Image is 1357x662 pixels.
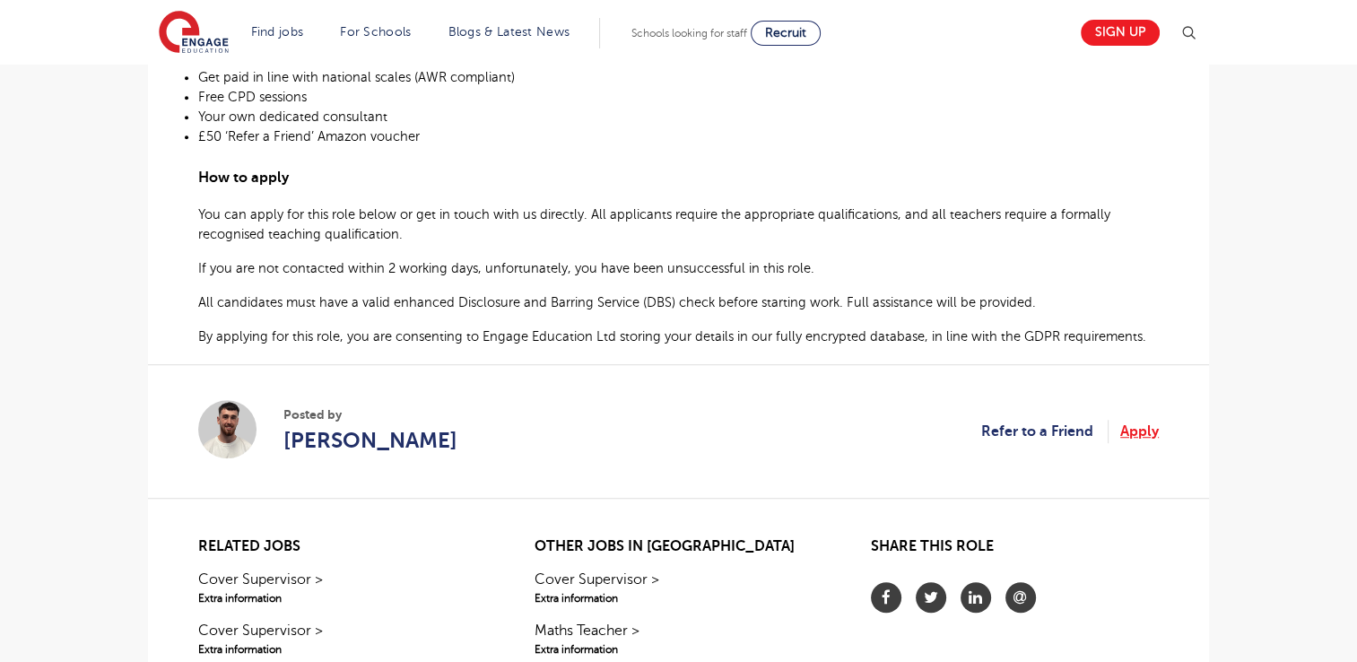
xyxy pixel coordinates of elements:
a: Find jobs [251,25,304,39]
span: Extra information [198,641,486,658]
span: All candidates must have a valid enhanced Disclosure and Barring Service (DBS) check before start... [198,295,1036,309]
span: How to apply [198,170,289,186]
span: Get paid in line with national scales (AWR compliant) [198,70,515,84]
span: By applying for this role, you are consenting to Engage Education Ltd storing your details in our... [198,329,1146,344]
a: Cover Supervisor >Extra information [198,569,486,606]
span: Extra information [535,641,822,658]
span: Free CPD sessions [198,90,307,104]
a: Blogs & Latest News [448,25,570,39]
a: Recruit [751,21,821,46]
a: Refer to a Friend [981,420,1109,443]
span: Extra information [535,590,822,606]
span: You can apply for this role below or get in touch with us directly. All applicants require the ap... [198,207,1110,241]
span: Schools looking for staff [631,27,747,39]
span: Your own dedicated consultant [198,109,387,124]
a: [PERSON_NAME] [283,424,457,457]
span: £50 ‘Refer a Friend’ Amazon voucher [198,129,420,144]
a: Maths Teacher >Extra information [535,620,822,658]
a: Cover Supervisor >Extra information [535,569,822,606]
span: Posted by [283,405,457,424]
span: Recruit [765,26,806,39]
span: If you are not contacted within 2 working days, unfortunately, you have been unsuccessful in this... [198,261,814,275]
a: Apply [1120,420,1159,443]
a: Cover Supervisor >Extra information [198,620,486,658]
h2: Other jobs in [GEOGRAPHIC_DATA] [535,538,822,555]
h2: Share this role [871,538,1159,564]
h2: Related jobs [198,538,486,555]
img: Engage Education [159,11,229,56]
a: For Schools [340,25,411,39]
span: Extra information [198,590,486,606]
a: Sign up [1081,20,1160,46]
